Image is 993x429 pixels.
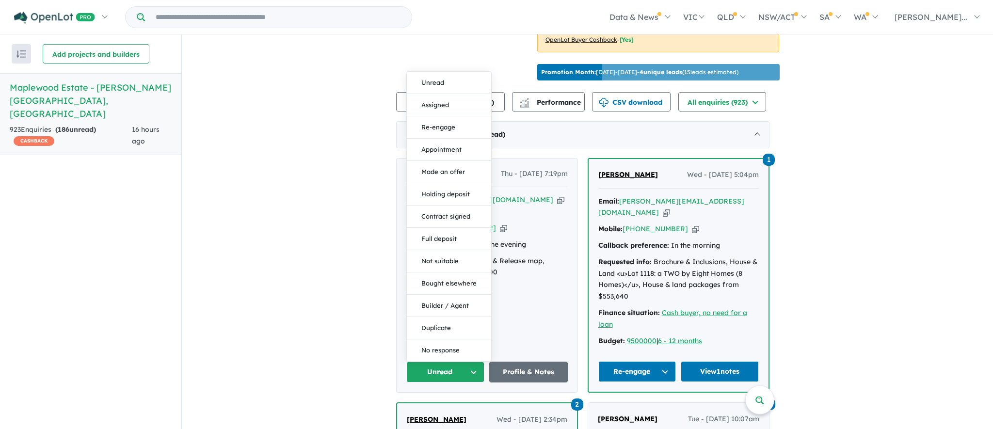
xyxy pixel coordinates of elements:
[598,240,759,252] div: In the morning
[132,125,160,145] span: 16 hours ago
[598,414,657,423] span: [PERSON_NAME]
[407,116,491,139] button: Re-engage
[623,224,688,233] a: [PHONE_NUMBER]
[663,207,670,218] button: Copy
[521,98,581,107] span: Performance
[407,317,491,339] button: Duplicate
[627,336,657,345] a: 9500000
[692,224,699,234] button: Copy
[407,339,491,361] button: No response
[407,295,491,317] button: Builder / Agent
[407,415,466,424] span: [PERSON_NAME]
[407,94,491,116] button: Assigned
[571,397,583,410] a: 2
[406,71,492,362] div: Unread
[496,414,567,426] span: Wed - [DATE] 2:34pm
[688,413,759,425] span: Tue - [DATE] 10:07am
[10,124,132,147] div: 923 Enquir ies
[598,336,625,345] strong: Budget:
[407,72,491,94] button: Unread
[500,223,507,233] button: Copy
[763,153,775,166] a: 1
[58,125,69,134] span: 186
[407,139,491,161] button: Appointment
[658,336,702,345] a: 6 - 12 months
[557,195,564,205] button: Copy
[598,197,744,217] a: [PERSON_NAME][EMAIL_ADDRESS][DOMAIN_NAME]
[681,361,759,382] a: View1notes
[598,169,658,181] a: [PERSON_NAME]
[501,168,568,180] span: Thu - [DATE] 7:19pm
[14,12,95,24] img: Openlot PRO Logo White
[520,98,529,103] img: line-chart.svg
[431,223,496,232] a: [PHONE_NUMBER]
[55,125,96,134] strong: ( unread)
[427,195,553,204] a: [EMAIL_ADDRESS][DOMAIN_NAME]
[407,161,491,183] button: Made an offer
[598,241,669,250] strong: Callback preference:
[598,257,652,266] strong: Requested info:
[43,44,149,64] button: Add projects and builders
[520,101,529,107] img: bar-chart.svg
[407,272,491,295] button: Bought elsewhere
[598,361,676,382] button: Re-engage
[407,228,491,250] button: Full deposit
[512,92,585,111] button: Performance
[10,81,172,120] h5: Maplewood Estate - [PERSON_NAME][GEOGRAPHIC_DATA] , [GEOGRAPHIC_DATA]
[678,92,766,111] button: All enquiries (923)
[598,256,759,302] div: Brochure & Inclusions, House & Land <u>Lot 1118: a TWO by Eight Homes (8 Homes)</u>, House & land...
[598,308,747,329] a: Cash buyer, no need for a loan
[541,68,738,77] p: [DATE] - [DATE] - ( 15 leads estimated)
[396,121,769,148] div: [DATE]
[407,183,491,206] button: Holding deposit
[407,250,491,272] button: Not suitable
[147,7,410,28] input: Try estate name, suburb, builder or developer
[687,169,759,181] span: Wed - [DATE] 5:04pm
[598,413,657,425] a: [PERSON_NAME]
[763,154,775,166] span: 1
[640,68,682,76] b: 4 unique leads
[598,170,658,179] span: [PERSON_NAME]
[598,308,660,317] strong: Finance situation:
[598,224,623,233] strong: Mobile:
[16,50,26,58] img: sort.svg
[407,414,466,426] a: [PERSON_NAME]
[598,197,619,206] strong: Email:
[592,92,671,111] button: CSV download
[571,398,583,411] span: 2
[598,335,759,347] div: |
[406,362,485,382] button: Unread
[396,92,505,111] button: Team member settings (2)
[620,36,634,43] span: [Yes]
[545,36,617,43] u: OpenLot Buyer Cashback
[14,136,54,146] span: CASHBACK
[489,362,568,382] a: Profile & Notes
[599,98,609,108] img: download icon
[407,206,491,228] button: Contract signed
[895,12,967,22] span: [PERSON_NAME]...
[541,68,596,76] b: Promotion Month:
